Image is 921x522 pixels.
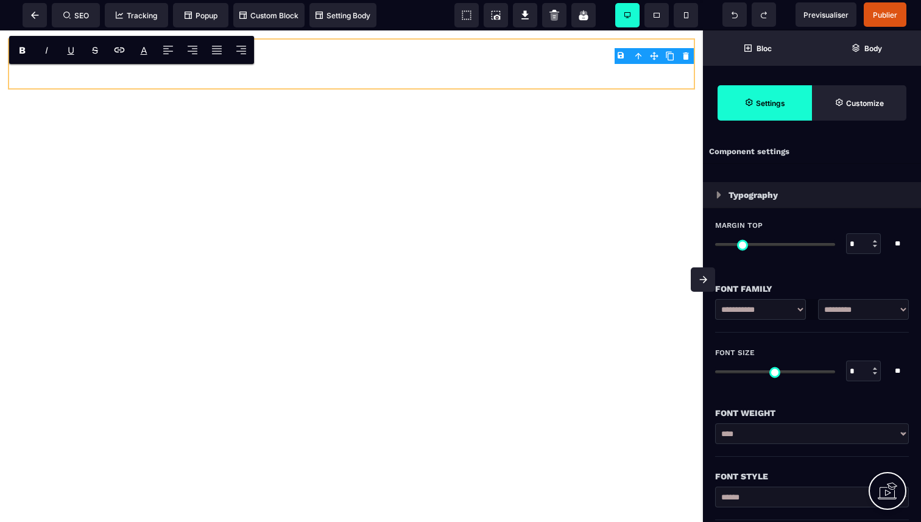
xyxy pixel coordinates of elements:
span: Align Right [229,37,253,63]
div: Font Style [715,469,909,484]
span: Strike-through [83,37,107,63]
span: Align Center [180,37,205,63]
p: A [141,44,147,56]
span: Previsualiser [803,10,849,19]
u: U [68,44,74,56]
i: I [45,44,48,56]
span: Font Size [715,348,755,358]
span: Preview [796,2,856,27]
img: loading [716,191,721,199]
span: Custom Block [239,11,298,20]
span: Link [107,37,132,63]
span: Align Left [156,37,180,63]
span: Open Style Manager [812,85,906,121]
span: Tracking [116,11,157,20]
span: Align Justify [205,37,229,63]
span: Setting Body [316,11,370,20]
span: SEO [63,11,89,20]
span: Screenshot [484,3,508,27]
p: Typography [729,188,778,202]
span: Open Layer Manager [812,30,921,66]
strong: Body [864,44,882,53]
div: Component settings [703,140,921,164]
strong: Customize [846,99,884,108]
span: Popup [185,11,217,20]
strong: Bloc [757,44,772,53]
s: S [92,44,98,56]
span: Settings [718,85,812,121]
div: Font Weight [715,406,909,420]
strong: Settings [756,99,785,108]
span: Margin Top [715,220,763,230]
span: View components [454,3,479,27]
span: Open Blocks [703,30,812,66]
span: Bold [10,37,34,63]
label: Font color [141,44,147,56]
b: B [19,44,26,56]
div: Font Family [715,281,909,296]
span: Publier [873,10,897,19]
span: Underline [58,37,83,63]
span: Italic [34,37,58,63]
